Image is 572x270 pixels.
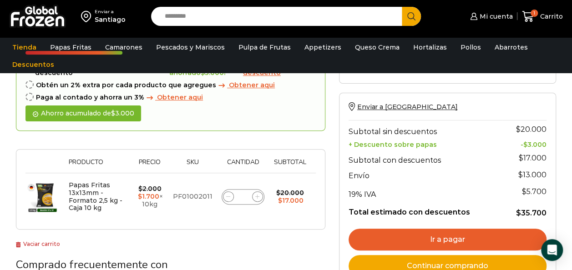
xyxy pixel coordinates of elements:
th: Subtotal [269,159,311,173]
span: 1 [531,10,538,17]
img: address-field-icon.svg [81,9,95,24]
span: $ [519,154,523,162]
span: Enviar a [GEOGRAPHIC_DATA] [357,103,457,111]
bdi: 20.000 [516,125,547,134]
span: 5.700 [522,187,547,196]
a: Mi cuenta [468,7,512,25]
a: Enviar a [GEOGRAPHIC_DATA] [349,103,457,111]
div: Paga al contado y ahorra un 3% [25,94,316,101]
button: Search button [402,7,421,26]
th: + Descuento sobre papas [349,138,502,149]
a: 1 Carrito [522,6,563,27]
a: Abarrotes [490,39,532,56]
span: Obtener aqui [157,93,203,101]
th: Envío [349,167,502,183]
th: Subtotal con descuentos [349,149,502,167]
bdi: 13.000 [518,170,547,179]
span: $ [276,189,280,197]
span: Mi cuenta [477,12,513,21]
bdi: 2.000 [138,185,162,193]
th: Total estimado con descuentos [349,201,502,218]
span: Obtener aqui [229,81,275,89]
bdi: 17.000 [519,154,547,162]
td: - [502,138,547,149]
span: $ [278,196,282,205]
input: Product quantity [237,190,249,203]
th: Precio [131,159,169,173]
a: Appetizers [300,39,346,56]
div: Obtén un 2% extra por cada producto que agregues [25,81,316,89]
a: Papas Fritas 13x13mm - Formato 2,5 kg - Caja 10 kg [69,181,122,212]
div: Santiago [95,15,126,24]
div: Open Intercom Messenger [541,239,563,261]
td: × 10kg [131,173,169,220]
bdi: 35.700 [516,209,547,217]
a: Obtener más descuento [243,61,316,77]
div: A mayor volumen de papas, mayor descuento [25,61,316,77]
a: Pescados y Mariscos [152,39,229,56]
a: Papas Fritas [46,39,96,56]
span: $ [516,125,521,134]
span: Carrito [538,12,563,21]
th: Cantidad [217,159,269,173]
bdi: 20.000 [276,189,304,197]
a: Camarones [101,39,147,56]
a: Descuentos [8,56,59,73]
span: $ [516,209,521,217]
a: Vaciar carrito [16,240,60,247]
th: Producto [64,159,131,173]
th: Sku [168,159,217,173]
a: Tienda [8,39,41,56]
span: $ [522,187,526,196]
a: Ir a pagar [349,229,547,250]
bdi: 1.700 [138,192,159,200]
bdi: 3.000 [523,140,547,149]
div: Enviar a [95,9,126,15]
a: Obtener aqui [216,81,275,89]
a: Pulpa de Frutas [234,39,295,56]
span: $ [111,109,115,117]
bdi: 17.000 [278,196,304,205]
span: $ [138,185,142,193]
span: $ [518,170,523,179]
span: $ [523,140,527,149]
a: Queso Crema [350,39,404,56]
a: Hortalizas [409,39,451,56]
bdi: 3.000 [111,109,134,117]
a: Pollos [456,39,486,56]
div: Ahorro acumulado de [25,105,141,121]
th: 19% IVA [349,183,502,201]
a: Obtener aqui [144,94,203,101]
span: ¡Has ahorrado ! [169,61,241,77]
td: PF01002011 [168,173,217,220]
span: $ [138,192,142,200]
th: Subtotal sin descuentos [349,120,502,138]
